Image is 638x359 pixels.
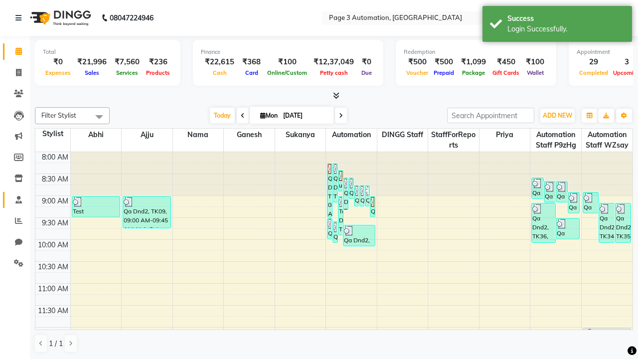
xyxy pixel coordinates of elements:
[349,178,353,198] div: Qa Dnd2, TK18, 08:35 AM-09:05 AM, Hair cut Below 12 years (Boy)
[36,306,70,316] div: 11:30 AM
[144,56,172,68] div: ₹236
[583,192,599,213] div: Qa Dnd2, TK27, 08:55 AM-09:25 AM, Hair cut Below 12 years (Boy)
[582,129,633,152] span: Automation Staff wZsay
[532,203,555,242] div: Qa Dnd2, TK36, 09:10 AM-10:05 AM, Special Hair Wash- Men
[404,56,431,68] div: ₹500
[577,69,611,76] span: Completed
[577,56,611,68] div: 29
[82,69,102,76] span: Sales
[123,196,170,228] div: Qa Dnd2, TK09, 09:00 AM-09:45 AM, Hair Cut-Men
[318,69,350,76] span: Petty cash
[327,164,332,217] div: Qa Dnd2, TK17, 08:15 AM-09:30 AM, Hair Cut By Expert-Men,Hair Cut-Men
[556,181,567,202] div: Qa Dnd2, TK21, 08:40 AM-09:10 AM, Hair cut Below 12 years (Boy)
[224,129,275,141] span: Ganesh
[404,48,548,56] div: Redemption
[343,178,348,209] div: Qa Dnd2, TK26, 08:35 AM-09:20 AM, Hair Cut-Men
[40,174,70,184] div: 8:30 AM
[36,328,70,338] div: 12:00 PM
[354,185,359,206] div: Qa Dnd2, TK23, 08:45 AM-09:15 AM, Hair Cut By Expert-Men
[43,48,172,56] div: Total
[201,56,238,68] div: ₹22,615
[258,112,280,119] span: Mon
[122,129,172,141] span: Ajju
[360,185,364,206] div: Qa Dnd2, TK24, 08:45 AM-09:15 AM, Hair Cut By Expert-Men
[457,56,490,68] div: ₹1,099
[265,69,310,76] span: Online/Custom
[265,56,310,68] div: ₹100
[111,56,144,68] div: ₹7,560
[280,108,330,123] input: 2025-09-01
[616,203,631,242] div: Qa Dnd2, TK35, 09:10 AM-10:05 AM, Special Hair Wash- Men
[479,129,530,141] span: Priya
[544,181,555,202] div: Qa Dnd2, TK20, 08:40 AM-09:10 AM, Hair Cut By Expert-Men
[338,171,343,191] div: undefined, TK16, 08:25 AM-08:55 AM, Hair cut Below 12 years (Boy)
[460,69,487,76] span: Package
[43,69,73,76] span: Expenses
[36,284,70,294] div: 11:00 AM
[275,129,326,141] span: Sukanya
[110,4,154,32] b: 08047224946
[404,69,431,76] span: Voucher
[40,218,70,228] div: 9:30 AM
[343,225,375,246] div: Qa Dnd2, TK38, 09:40 AM-10:10 AM, Hair cut Below 12 years (Boy)
[447,108,534,123] input: Search Appointment
[556,218,580,239] div: Qa Dnd2, TK32, 09:30 AM-10:00 AM, Hair cut Below 12 years (Boy)
[210,108,235,123] span: Today
[358,56,375,68] div: ₹0
[599,203,615,242] div: Qa Dnd2, TK34, 09:10 AM-10:05 AM, Special Hair Wash- Men
[72,196,120,217] div: Test DoNotDelete, TK11, 09:00 AM-09:30 AM, Hair Cut By Expert-Men
[333,164,337,202] div: Qa Dnd2, TK22, 08:15 AM-09:10 AM, Special Hair Wash- Men
[40,196,70,206] div: 9:00 AM
[568,192,579,213] div: Qa Dnd2, TK28, 08:55 AM-09:25 AM, Hair cut Below 12 years (Boy)
[507,24,625,34] div: Login Successfully.
[540,109,575,123] button: ADD NEW
[41,111,76,119] span: Filter Stylist
[173,129,224,141] span: Nama
[43,56,73,68] div: ₹0
[543,112,572,119] span: ADD NEW
[431,56,457,68] div: ₹500
[524,69,546,76] span: Wallet
[326,129,377,141] span: Automation
[359,69,374,76] span: Due
[490,69,522,76] span: Gift Cards
[49,339,63,349] span: 1 / 1
[243,69,261,76] span: Card
[530,129,581,152] span: Automation Staff p9zHg
[507,13,625,24] div: Success
[490,56,522,68] div: ₹450
[114,69,141,76] span: Services
[35,129,70,139] div: Stylist
[532,178,543,198] div: Qa Dnd2, TK19, 08:35 AM-09:05 AM, Hair Cut By Expert-Men
[431,69,457,76] span: Prepaid
[36,240,70,250] div: 10:00 AM
[310,56,358,68] div: ₹12,37,049
[370,196,375,217] div: Qa Dnd2, TK29, 09:00 AM-09:30 AM, Hair cut Below 12 years (Boy)
[333,222,337,242] div: Qa Dnd2, TK37, 09:35 AM-10:05 AM, Hair cut Below 12 years (Boy)
[522,56,548,68] div: ₹100
[377,129,428,141] span: DINGG Staff
[327,218,332,239] div: Qa Dnd2, TK33, 09:30 AM-10:00 AM, Hair Cut By Expert-Men
[36,262,70,272] div: 10:30 AM
[40,152,70,163] div: 8:00 AM
[71,129,122,141] span: Abhi
[428,129,479,152] span: StaffForReports
[210,69,229,76] span: Cash
[365,185,370,206] div: Qa Dnd2, TK25, 08:45 AM-09:15 AM, Hair Cut By Expert-Men
[144,69,172,76] span: Products
[73,56,111,68] div: ₹21,996
[201,48,375,56] div: Finance
[238,56,265,68] div: ₹368
[338,196,343,235] div: Test DoNotDelete, TK31, 09:00 AM-09:55 AM, Special Hair Wash- Men
[25,4,94,32] img: logo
